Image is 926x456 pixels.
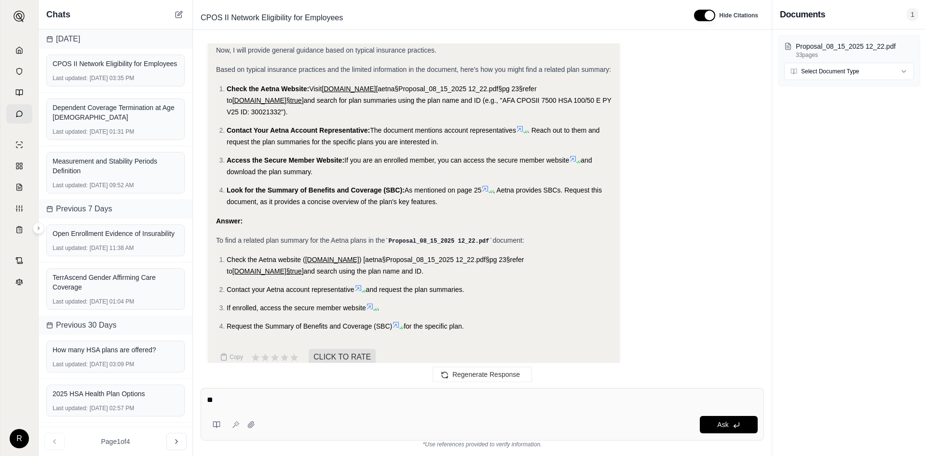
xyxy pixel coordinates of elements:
[404,322,464,330] span: for the specific plan.
[700,416,758,433] button: Ask
[46,8,70,21] span: Chats
[53,298,88,305] span: Last updated:
[717,421,728,428] span: Ask
[6,199,32,218] a: Custom Report
[216,217,243,225] strong: Answer:
[227,85,537,104] span: [aetna§Proposal_08_15_2025 12_22.pdf§pg 23§refer to
[6,41,32,60] a: Home
[227,156,592,176] span: and download the plan summary.
[53,404,88,412] span: Last updated:
[227,256,524,275] span: ) [aetna§Proposal_08_15_2025 12_22.pdf§pg 23§refer to
[6,156,32,176] a: Policy Comparisons
[227,126,370,134] span: Contact Your Aetna Account Representative:
[6,135,32,154] a: Single Policy
[6,272,32,291] a: Legal Search Engine
[305,256,359,263] a: [DOMAIN_NAME]
[232,267,302,275] a: [DOMAIN_NAME]§true
[6,83,32,102] a: Prompt Library
[230,353,243,361] span: Copy
[216,46,436,54] span: Now, I will provide general guidance based on typical insurance practices.
[197,10,682,26] div: Edit Title
[53,273,178,292] div: TerrAscend Gender Affirming Care Coverage
[780,8,825,21] h3: Documents
[53,229,178,238] div: Open Enrollment Evidence of Insurability
[6,251,32,270] a: Contract Analysis
[907,8,918,21] span: 1
[433,367,532,382] button: Regenerate Response
[53,244,88,252] span: Last updated:
[366,286,464,293] span: and request the plan summaries.
[53,128,178,136] div: [DATE] 01:31 PM
[216,347,247,367] button: Copy
[302,97,304,104] span: ]
[227,186,602,206] span: , Aetna provides SBCs. Request this document, as it provides a concise overview of the plan's key...
[53,74,88,82] span: Last updated:
[227,126,599,146] span: . Reach out to them and request the plan summaries for the specific plans you are interested in.
[232,97,302,104] a: [DOMAIN_NAME]§true
[53,360,178,368] div: [DATE] 03:09 PM
[452,371,520,378] span: Regenerate Response
[53,345,178,355] div: How many HSA plans are offered?
[344,156,569,164] span: If you are an enrolled member, you can access the secure member website
[227,85,309,93] span: Check the Aetna Website:
[39,199,192,219] div: Previous 7 Days
[227,186,405,194] span: Look for the Summary of Benefits and Coverage (SBC):
[53,181,178,189] div: [DATE] 09:52 AM
[227,97,612,116] span: and search for plan summaries using the plan name and ID (e.g., "AFA CPOSII 7500 HSA 100/50 E PY ...
[385,238,492,245] code: Proposal_08_15_2025 12_22.pdf
[10,7,29,26] button: Expand sidebar
[492,236,524,244] span: document:
[6,104,32,124] a: Chat
[227,156,344,164] span: Access the Secure Member Website:
[53,389,178,399] div: 2025 HSA Health Plan Options
[796,51,914,59] p: 33 pages
[14,11,25,22] img: Expand sidebar
[216,66,611,73] span: Based on typical insurance practices and the limited information in the document, here's how you ...
[53,128,88,136] span: Last updated:
[227,322,392,330] span: Request the Summary of Benefits and Coverage (SBC)
[173,9,185,20] button: New Chat
[370,126,516,134] span: The document mentions account representatives
[39,29,192,49] div: [DATE]
[227,286,354,293] span: Contact your Aetna account representative
[53,156,178,176] div: Measurement and Stability Periods Definition
[6,62,32,81] a: Documents Vault
[53,181,88,189] span: Last updated:
[53,244,178,252] div: [DATE] 11:38 AM
[53,360,88,368] span: Last updated:
[227,304,366,312] span: If enrolled, access the secure member website
[53,103,178,122] div: Dependent Coverage Termination at Age [DEMOGRAPHIC_DATA]
[6,220,32,239] a: Coverage Table
[304,267,423,275] span: and search using the plan name and ID.
[33,222,44,234] button: Expand sidebar
[302,267,304,275] span: ]
[53,74,178,82] div: [DATE] 03:35 PM
[784,41,914,59] button: Proposal_08_15_2025 12_22.pdf33pages
[227,256,305,263] span: Check the Aetna website (
[405,186,482,194] span: As mentioned on page 25
[53,298,178,305] div: [DATE] 01:04 PM
[53,404,178,412] div: [DATE] 02:57 PM
[201,441,764,448] div: *Use references provided to verify information.
[719,12,758,19] span: Hide Citations
[378,304,380,312] span: .
[6,178,32,197] a: Claim Coverage
[309,349,376,365] span: CLICK TO RATE
[197,10,347,26] span: CPOS II Network Eligibility for Employees
[216,236,385,244] span: To find a related plan summary for the Aetna plans in the
[101,437,130,446] span: Page 1 of 4
[53,59,178,69] div: CPOS II Network Eligibility for Employees
[309,85,322,93] span: Visit
[796,41,914,51] p: Proposal_08_15_2025 12_22.pdf
[10,429,29,448] div: R
[39,316,192,335] div: Previous 30 Days
[322,85,376,93] a: [DOMAIN_NAME]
